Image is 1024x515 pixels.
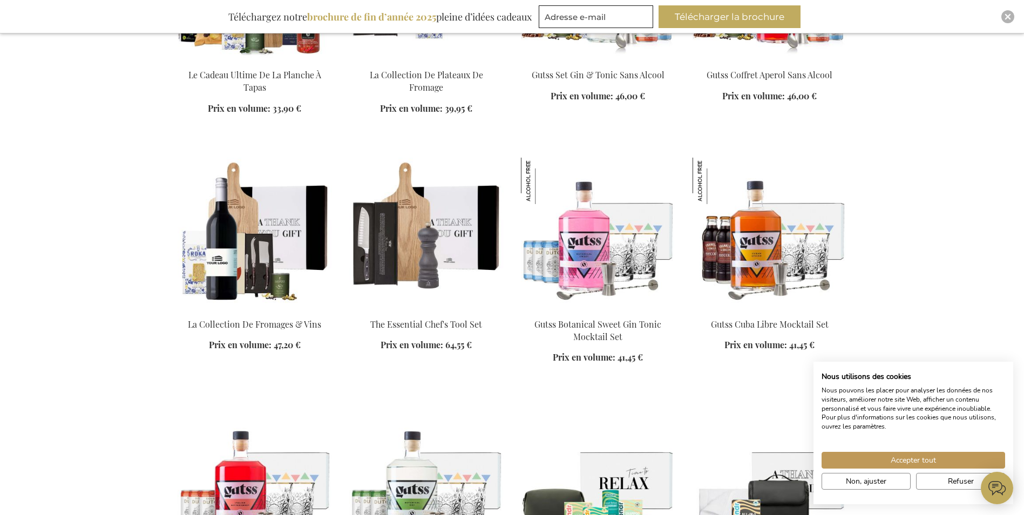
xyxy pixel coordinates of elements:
span: 64,55 € [445,339,472,350]
img: Gutss Botanical Sweet Gin Tonic Mocktail Set [521,158,567,204]
a: Prix en volume: 41,45 € [553,351,643,364]
span: Non, ajuster [846,476,886,487]
a: Prix en volume: 41,45 € [724,339,815,351]
img: Gutss Cuba Libre Mocktail Set [693,158,847,309]
button: Accepter tous les cookies [822,452,1005,469]
span: 41,45 € [618,351,643,363]
span: Prix en volume: [551,90,613,101]
button: Refuser tous les cookies [916,473,1005,490]
a: Prix en volume: 39,95 € [380,103,472,115]
span: Prix en volume: [380,103,443,114]
h2: Nous utilisons des cookies [822,372,1005,382]
a: Gutss Non-Alcoholic Gin & Tonic Set [521,56,675,66]
a: The Cheese Board Collection [349,56,504,66]
a: La Collection De Fromages & Vins [178,304,332,315]
a: Gutss Cuba Libre Mocktail Set Gutss Cuba Libre Mocktail Set [693,304,847,315]
iframe: belco-activator-frame [981,472,1013,504]
p: Nous pouvons les placer pour analyser les données de nos visiteurs, améliorer notre site Web, aff... [822,386,1005,431]
a: La Collection De Fromages & Vins [188,319,321,330]
span: Prix en volume: [208,103,270,114]
a: Prix en volume: 46,00 € [551,90,645,103]
span: Prix en volume: [722,90,785,101]
a: Gutss Non-Alcoholic Aperol Set [693,56,847,66]
span: 46,00 € [787,90,817,101]
button: Ajustez les préférences de cookie [822,473,911,490]
img: Gutss Cuba Libre Mocktail Set [693,158,739,204]
a: Gutss Botanical Sweet Gin Tonic Mocktail Set [534,319,661,342]
a: Prix en volume: 46,00 € [722,90,817,103]
a: Le Cadeau Ultime De La Planche À Tapas [188,69,321,93]
div: Close [1001,10,1014,23]
span: 33,90 € [273,103,301,114]
span: 39,95 € [445,103,472,114]
a: Gutss Cuba Libre Mocktail Set [711,319,829,330]
a: Prix en volume: 33,90 € [208,103,301,115]
img: Close [1005,13,1011,20]
form: marketing offers and promotions [539,5,656,31]
span: 47,20 € [274,339,301,350]
span: Prix en volume: [381,339,443,350]
img: La Collection De Fromages & Vins [178,158,332,309]
span: Accepter tout [891,455,936,466]
a: Gutss Coffret Aperol Sans Alcool [707,69,832,80]
a: The Ultimate Tapas Board Gift [178,56,332,66]
input: Adresse e-mail [539,5,653,28]
span: 46,00 € [615,90,645,101]
a: La Collection De Plateaux De Fromage [370,69,483,93]
a: Gutss Set Gin & Tonic Sans Alcool [532,69,664,80]
span: Prix en volume: [553,351,615,363]
a: The Essential Chef's Tool Set [370,319,482,330]
span: Prix en volume: [724,339,787,350]
span: Prix en volume: [209,339,272,350]
div: Téléchargez notre pleine d’idées cadeaux [223,5,537,28]
a: Prix en volume: 64,55 € [381,339,472,351]
b: brochure de fin d’année 2025 [307,10,436,23]
button: Télécharger la brochure [659,5,801,28]
span: 41,45 € [789,339,815,350]
a: Gutss Botanical Sweet Gin Tonic Mocktail Set Gutss Botanical Sweet Gin Tonic Mocktail Set [521,304,675,315]
a: The Essential Chef's Tool Set [349,304,504,315]
a: Prix en volume: 47,20 € [209,339,301,351]
span: Refuser [948,476,974,487]
img: Gutss Botanical Sweet Gin Tonic Mocktail Set [521,158,675,309]
img: The Essential Chef's Tool Set [349,158,504,309]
